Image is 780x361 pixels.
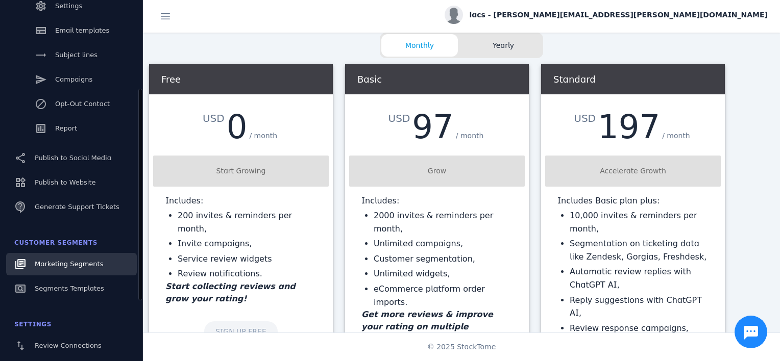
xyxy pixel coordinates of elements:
li: Customer segmentation, [374,252,513,266]
button: iacs - [PERSON_NAME][EMAIL_ADDRESS][PERSON_NAME][DOMAIN_NAME] [445,6,768,24]
span: Report [55,124,77,132]
div: / month [660,128,692,143]
a: Campaigns [6,68,137,91]
li: Review response campaigns, [570,322,709,335]
p: Includes: [361,195,513,207]
div: USD [388,111,412,126]
li: Unlimited campaigns, [374,237,513,250]
span: Marketing Segments [35,260,103,268]
li: Invite campaigns, [178,237,316,250]
div: 97 [412,111,453,143]
a: Marketing Segments [6,253,137,275]
em: Get more reviews & improve your rating on multiple platforms! [361,310,493,344]
a: Publish to Social Media [6,147,137,169]
div: 197 [598,111,660,143]
span: Publish to Social Media [35,154,111,162]
span: Free [161,74,181,85]
li: Service review widgets [178,252,316,266]
img: profile.jpg [445,6,463,24]
span: Customer Segments [14,239,97,246]
span: © 2025 StackTome [427,342,496,352]
li: Automatic review replies with ChatGPT AI, [570,265,709,291]
span: Monthly [381,40,458,51]
span: Subject lines [55,51,97,59]
div: Accelerate Growth [549,166,717,176]
div: USD [574,111,598,126]
span: Yearly [465,40,542,51]
p: Includes Basic plan plus: [557,195,709,207]
a: Generate Support Tickets [6,196,137,218]
em: Start collecting reviews and grow your rating! [165,281,296,303]
li: 2000 invites & reminders per month, [374,209,513,235]
span: Opt-Out Contact [55,100,110,108]
p: Includes: [165,195,316,207]
li: Unlimited widgets, [374,267,513,280]
li: Segmentation on ticketing data like Zendesk, Gorgias, Freshdesk, [570,237,709,263]
div: 0 [227,111,248,143]
li: Reply suggestions with ChatGPT AI, [570,294,709,320]
a: Publish to Website [6,171,137,194]
span: Campaigns [55,75,92,83]
a: Review Connections [6,334,137,357]
span: Review Connections [35,342,102,349]
span: Publish to Website [35,178,95,186]
li: Review notifications. [178,267,316,280]
a: Email templates [6,19,137,42]
div: USD [203,111,227,126]
span: Email templates [55,27,109,34]
span: Settings [14,321,52,328]
div: Grow [353,166,521,176]
span: Segments Templates [35,285,104,292]
span: Standard [553,74,596,85]
span: Settings [55,2,82,10]
a: Segments Templates [6,277,137,300]
a: Report [6,117,137,140]
a: Opt-Out Contact [6,93,137,115]
li: 200 invites & reminders per month, [178,209,316,235]
a: Subject lines [6,44,137,66]
span: iacs - [PERSON_NAME][EMAIL_ADDRESS][PERSON_NAME][DOMAIN_NAME] [469,10,768,20]
div: Start Growing [157,166,325,176]
span: Basic [357,74,382,85]
li: 10,000 invites & reminders per month, [570,209,709,235]
li: eCommerce platform order imports. [374,282,513,308]
div: / month [454,128,486,143]
div: / month [247,128,279,143]
span: Generate Support Tickets [35,203,119,211]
